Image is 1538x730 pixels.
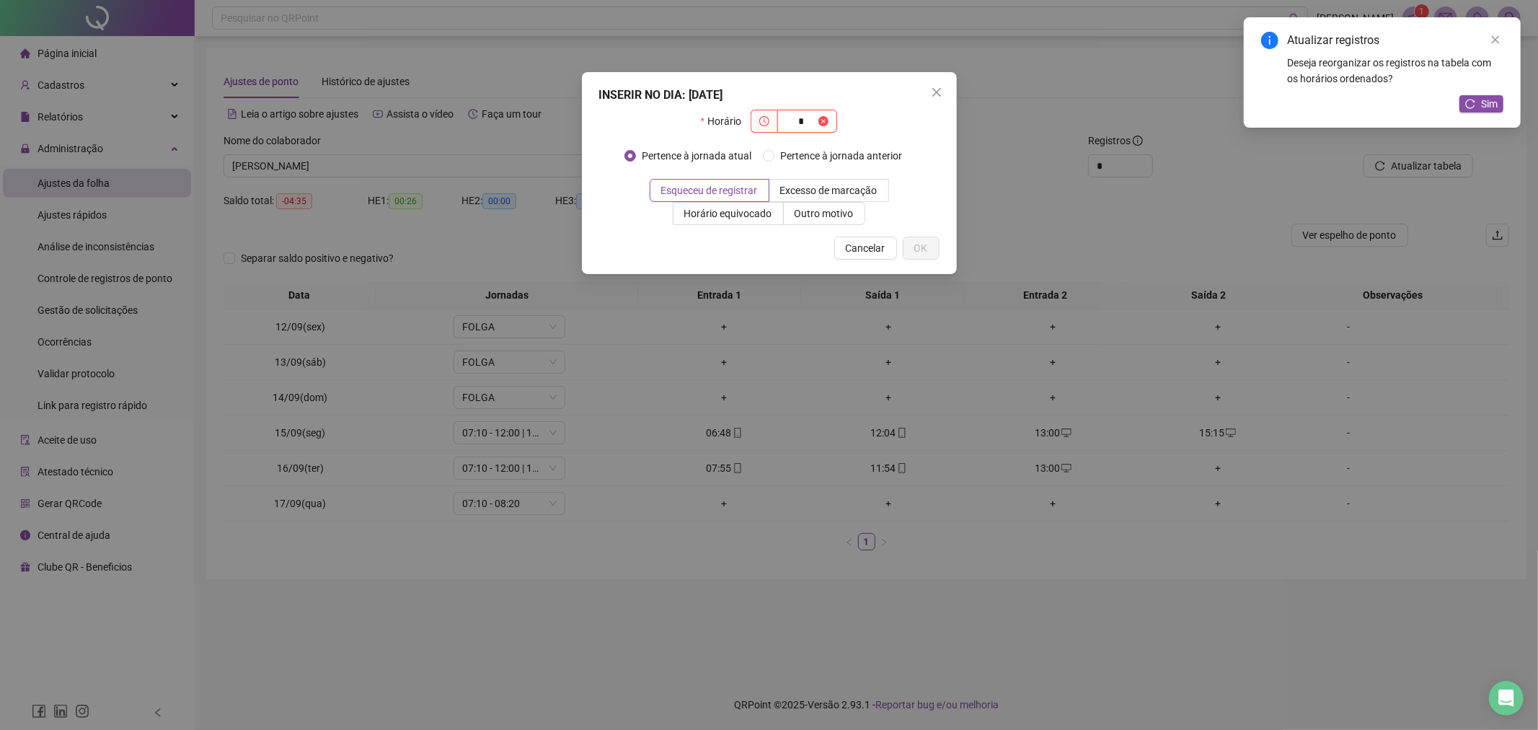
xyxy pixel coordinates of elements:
span: Pertence à jornada anterior [774,148,908,164]
span: reload [1465,99,1475,109]
span: clock-circle [759,116,769,126]
span: close [931,87,942,98]
span: Esqueceu de registrar [661,185,758,196]
button: Cancelar [834,237,897,260]
span: Horário equivocado [684,208,772,219]
span: Outro motivo [795,208,854,219]
span: Sim [1481,96,1498,112]
a: Close [1488,32,1503,48]
label: Horário [701,110,751,133]
div: Open Intercom Messenger [1489,681,1524,716]
button: Close [925,81,948,104]
span: Excesso de marcação [780,185,878,196]
span: close [1490,35,1501,45]
span: info-circle [1261,32,1278,49]
div: Atualizar registros [1287,32,1503,49]
div: INSERIR NO DIA : [DATE] [599,87,940,104]
button: OK [903,237,940,260]
button: Sim [1459,95,1503,113]
div: Deseja reorganizar os registros na tabela com os horários ordenados? [1287,55,1503,87]
span: Cancelar [846,240,885,256]
span: Pertence à jornada atual [636,148,757,164]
